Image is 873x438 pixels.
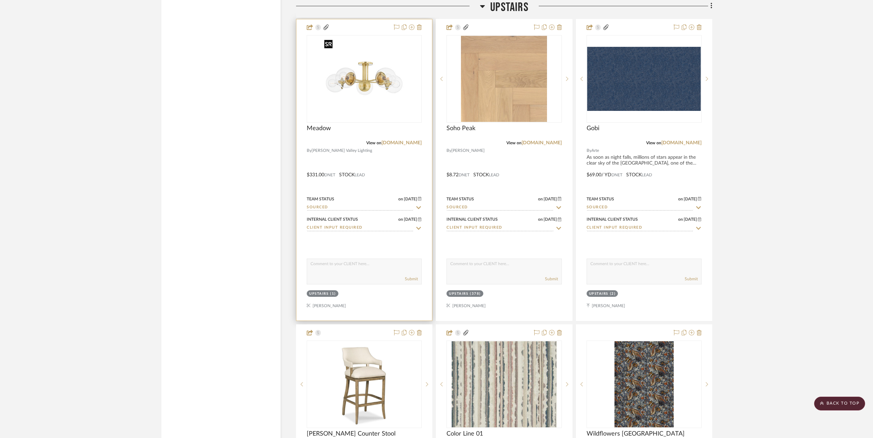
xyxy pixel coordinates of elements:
button: Submit [685,276,698,282]
input: Type to Search… [307,205,413,211]
span: [PERSON_NAME] Valley Lighting [312,147,372,154]
span: [PERSON_NAME] Counter Stool [307,430,396,438]
span: [DATE] [683,197,698,201]
input: Type to Search… [307,225,413,231]
img: Soho Peak [461,36,547,122]
span: Meadow [307,125,331,132]
div: Internal Client Status [587,216,638,222]
span: Color Line 01 [446,430,483,438]
a: [DOMAIN_NAME] [381,140,422,145]
input: Type to Search… [587,205,693,211]
span: on [538,217,543,221]
span: View on [506,141,522,145]
a: [DOMAIN_NAME] [661,140,702,145]
span: Soho Peak [446,125,475,132]
input: Type to Search… [446,225,553,231]
span: Gobi [587,125,599,132]
span: [PERSON_NAME] [451,147,485,154]
input: Type to Search… [446,205,553,211]
div: Upstairs [309,291,328,296]
div: Upstairs [589,291,608,296]
div: Internal Client Status [307,216,358,222]
span: [DATE] [683,217,698,222]
a: [DOMAIN_NAME] [522,140,562,145]
img: Timothy Counter Stool [321,341,407,427]
input: Type to Search… [587,225,693,231]
span: [DATE] [543,197,558,201]
img: Wildflowers Blue Ridge [614,341,673,427]
button: Submit [545,276,558,282]
span: [DATE] [403,217,418,222]
img: Meadow [321,36,407,122]
div: (378) [470,291,481,296]
div: (1) [330,291,336,296]
span: View on [646,141,661,145]
span: [DATE] [543,217,558,222]
span: By [307,147,312,154]
div: Team Status [587,196,614,202]
div: 0 [587,35,701,122]
img: Gobi [587,47,701,111]
div: Internal Client Status [446,216,498,222]
span: View on [366,141,381,145]
div: Team Status [446,196,474,202]
span: By [446,147,451,154]
span: Arte [591,147,599,154]
img: Color Line 01 [452,341,557,427]
span: By [587,147,591,154]
span: [DATE] [403,197,418,201]
span: on [678,197,683,201]
span: Wildflowers [GEOGRAPHIC_DATA] [587,430,685,438]
span: on [398,197,403,201]
span: on [538,197,543,201]
div: 0 [307,35,421,122]
button: Submit [405,276,418,282]
div: Upstairs [449,291,468,296]
scroll-to-top-button: BACK TO TOP [814,397,865,410]
span: on [678,217,683,221]
div: (2) [610,291,616,296]
span: on [398,217,403,221]
div: Team Status [307,196,334,202]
